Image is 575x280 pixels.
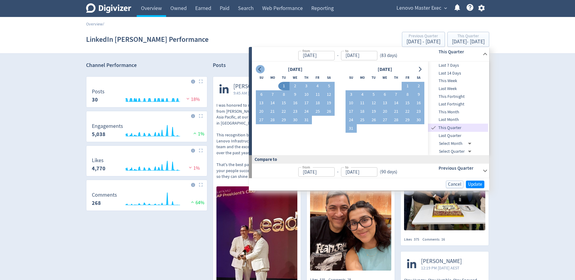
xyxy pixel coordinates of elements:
[414,237,419,242] span: 375
[402,90,413,99] button: 8
[379,116,390,124] button: 27
[357,107,368,116] button: 18
[335,52,341,59] div: -
[267,116,278,124] button: 28
[312,90,323,99] button: 11
[402,107,413,116] button: 22
[439,48,480,55] h6: This Quarter
[402,82,413,90] button: 1
[301,82,312,90] button: 3
[428,108,488,116] div: This Month
[446,181,463,188] button: Cancel
[86,30,209,49] h1: LinkedIn [PERSON_NAME] Performance
[346,124,357,133] button: 31
[402,73,413,82] th: Friday
[92,192,117,198] dt: Comments
[233,83,274,90] span: [PERSON_NAME]
[376,65,394,74] div: [DATE]
[439,165,480,172] h6: Previous Quarter
[413,99,424,107] button: 16
[437,125,488,131] span: This Quarter
[443,5,448,11] span: expand_more
[278,107,289,116] button: 22
[312,107,323,116] button: 25
[413,73,424,82] th: Saturday
[404,237,423,242] div: Likes
[267,90,278,99] button: 7
[428,132,488,140] div: Last Quarter
[379,99,390,107] button: 13
[390,73,402,82] th: Thursday
[289,99,301,107] button: 16
[428,93,488,100] span: This Fortnight
[185,96,200,102] span: 18%
[394,3,449,13] button: Lenovo Master Exec
[421,258,462,265] span: [PERSON_NAME]
[92,165,105,172] strong: 4,770
[187,165,200,171] span: 1%
[312,99,323,107] button: 18
[256,73,267,82] th: Sunday
[278,116,289,124] button: 29
[199,79,203,83] img: Placeholder
[345,48,349,53] label: to
[428,77,488,85] div: This Week
[428,93,488,101] div: This Fortnight
[289,82,301,90] button: 2
[396,3,441,13] span: Lenovo Master Exec
[428,78,488,84] span: This Week
[303,165,310,170] label: from
[278,73,289,82] th: Tuesday
[323,107,335,116] button: 26
[428,85,488,93] div: Last Week
[256,107,267,116] button: 20
[303,48,310,53] label: from
[92,131,105,138] strong: 5,038
[390,90,402,99] button: 7
[189,200,204,206] span: 64%
[301,99,312,107] button: 17
[368,99,379,107] button: 12
[286,65,304,74] div: [DATE]
[92,157,105,164] dt: Likes
[452,34,485,39] div: This Quarter
[301,116,312,124] button: 31
[256,65,265,74] button: Go to previous month
[252,62,489,155] div: from-to(83 days)This Quarter
[401,77,489,232] a: [PERSON_NAME]2:11 PM [DATE] AESTA great quarter for the Lenovo Infrastructure Solutions Group (IS...
[413,90,424,99] button: 9
[428,116,488,124] div: Last Month
[447,32,489,47] button: This Quarter[DATE]- [DATE]
[89,89,205,105] svg: Posts 30
[323,99,335,107] button: 19
[452,39,485,45] div: [DATE] - [DATE]
[289,116,301,124] button: 30
[216,102,298,180] p: I was honored to receive a leadership award from [PERSON_NAME], President of Lenovo Asia Pacific,...
[187,165,193,170] img: negative-performance.svg
[346,90,357,99] button: 3
[428,85,488,92] span: Last Week
[323,73,335,82] th: Saturday
[390,107,402,116] button: 21
[466,181,484,188] button: Update
[312,82,323,90] button: 4
[402,32,445,47] button: Previous Quarter[DATE] - [DATE]
[390,116,402,124] button: 28
[213,62,226,71] h2: Posts
[199,148,203,152] img: Placeholder
[199,183,203,187] img: Placeholder
[346,73,357,82] th: Sunday
[379,107,390,116] button: 20
[428,69,488,77] div: Last 14 Days
[301,107,312,116] button: 24
[312,73,323,82] th: Friday
[323,82,335,90] button: 5
[428,100,488,108] div: Last Fortnight
[323,90,335,99] button: 12
[289,90,301,99] button: 9
[439,148,474,155] div: Select Quarter
[89,123,205,139] svg: Engagements 5,038
[103,21,104,27] span: /
[416,65,424,74] button: Go to next month
[413,116,424,124] button: 30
